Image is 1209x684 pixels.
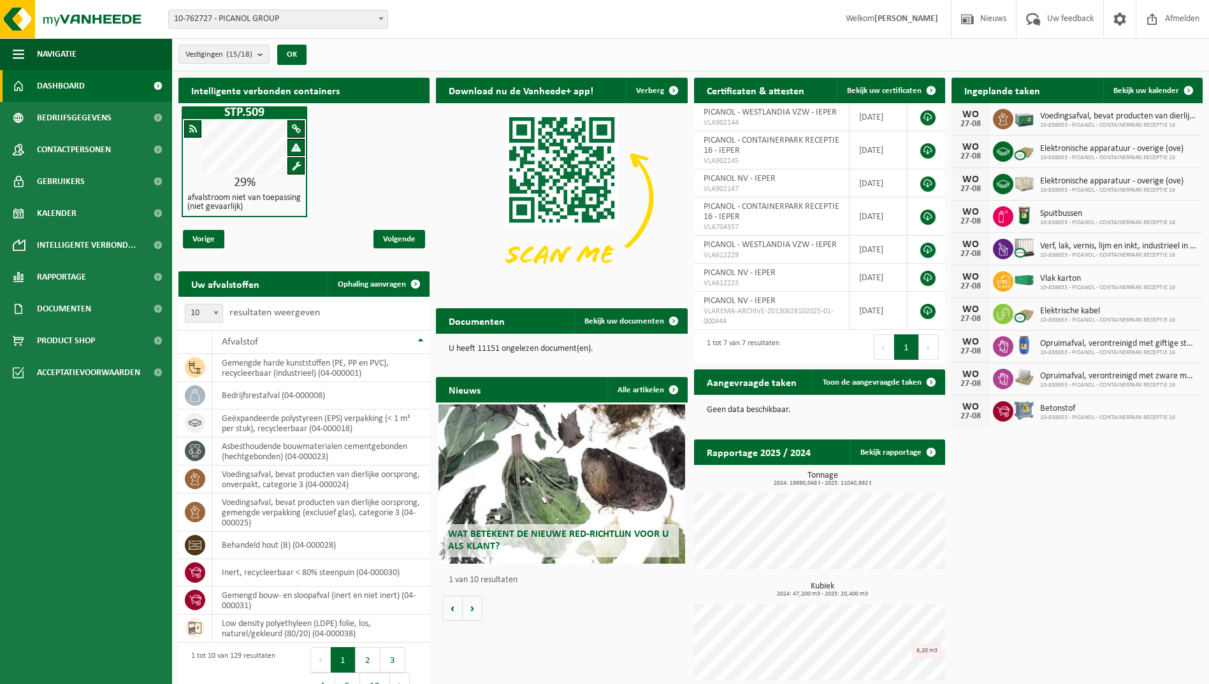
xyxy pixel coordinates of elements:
span: PICANOL NV - IEPER [704,296,776,306]
label: resultaten weergeven [229,308,320,318]
img: LP-PA-00000-WDN-11 [1013,367,1035,388]
h2: Download nu de Vanheede+ app! [436,78,606,103]
td: geëxpandeerde polystyreen (EPS) verpakking (< 1 m² per stuk), recycleerbaar (04-000018) [212,410,430,438]
div: 27-08 [958,152,983,161]
span: VLA704357 [704,222,840,232]
h2: Intelligente verbonden containers [178,78,430,103]
img: PB-OT-0200-MET-00-03 [1013,204,1035,226]
span: Spuitbussen [1040,209,1175,219]
span: Rapportage [37,261,86,293]
span: Opruimafval, verontreinigd met giftige stoffen, verpakt in vaten [1040,339,1196,349]
button: OK [277,45,307,65]
strong: [PERSON_NAME] [874,14,938,24]
img: Download de VHEPlus App [436,103,687,292]
span: Bekijk uw kalender [1113,87,1179,95]
td: [DATE] [850,169,908,197]
span: Navigatie [37,38,76,70]
td: [DATE] [850,197,908,236]
span: VLAREMA-ARCHIVE-20130628102025-01-000444 [704,306,840,327]
div: 27-08 [958,380,983,388]
span: VLA902145 [704,156,840,166]
td: [DATE] [850,292,908,330]
h2: Rapportage 2025 / 2024 [694,439,823,464]
span: VLA612223 [704,278,840,289]
div: 27-08 [958,412,983,421]
td: voedingsafval, bevat producten van dierlijke oorsprong, onverpakt, categorie 3 (04-000024) [212,466,430,494]
span: Opruimafval, verontreinigd met zware metalen [1040,371,1196,381]
h3: Kubiek [700,582,945,597]
div: WO [958,402,983,412]
p: 1 van 10 resultaten [449,576,681,585]
button: 1 [331,647,356,673]
span: PICANOL NV - IEPER [704,268,776,278]
img: HK-XC-40-GN-00 [1013,274,1035,286]
td: [DATE] [850,103,908,131]
td: gemengd bouw- en sloopafval (inert en niet inert) (04-000031) [212,587,430,615]
span: 10-838653 - PICANOL - CONTAINERPARK RECEPTIE 16 [1040,219,1175,227]
h4: afvalstroom niet van toepassing (niet gevaarlijk) [187,194,301,211]
a: Bekijk rapportage [850,439,944,465]
span: PICANOL - CONTAINERPARK RECEPTIE 16 - IEPER [704,136,839,155]
span: VLA902147 [704,184,840,194]
button: Vestigingen(15/18) [178,45,270,64]
div: 27-08 [958,250,983,259]
td: inert, recycleerbaar < 80% steenpuin (04-000030) [212,559,430,587]
span: 10-838653 - PICANOL - CONTAINERPARK RECEPTIE 16 [1040,317,1175,324]
span: Verberg [636,87,664,95]
span: 10-762727 - PICANOL GROUP [168,10,388,29]
a: Bekijk uw documenten [574,308,686,334]
button: Previous [874,334,894,360]
span: 10-838653 - PICANOL - CONTAINERPARK RECEPTIE 16 [1040,284,1175,292]
span: 10-838653 - PICANOL - CONTAINERPARK RECEPTIE 16 [1040,349,1196,357]
img: PB-CU [1013,302,1035,324]
span: Vorige [183,230,224,248]
span: Voedingsafval, bevat producten van dierlijke oorsprong, gemengde verpakking (exc... [1040,111,1196,122]
span: Kalender [37,197,76,229]
div: WO [958,239,983,250]
a: Wat betekent de nieuwe RED-richtlijn voor u als klant? [438,404,684,564]
span: 10-838653 - PICANOL - CONTAINERPARK RECEPTIE 16 [1040,381,1196,389]
td: gemengde harde kunststoffen (PE, PP en PVC), recycleerbaar (industrieel) (04-000001) [212,354,430,382]
button: Verberg [626,78,686,103]
span: VLA902144 [704,118,840,128]
div: 29% [183,176,306,189]
span: PICANOL NV - IEPER [704,174,776,183]
td: bedrijfsrestafval (04-000008) [212,382,430,410]
span: 10-838653 - PICANOL - CONTAINERPARK RECEPTIE 16 [1040,187,1184,194]
span: Product Shop [37,325,95,357]
div: WO [958,110,983,120]
span: 10-838653 - PICANOL - CONTAINERPARK RECEPTIE 16 [1040,122,1196,129]
span: Afvalstof [222,337,258,347]
span: Dashboard [37,70,85,102]
span: Wat betekent de nieuwe RED-richtlijn voor u als klant? [448,529,669,552]
div: WO [958,272,983,282]
a: Alle artikelen [607,377,686,403]
button: 2 [356,647,380,673]
span: PICANOL - CONTAINERPARK RECEPTIE 16 - IEPER [704,202,839,222]
img: PB-AP-0800-MET-02-01 [1013,399,1035,421]
img: PB-IC-CU [1013,237,1035,259]
button: 3 [380,647,405,673]
span: Vestigingen [185,45,252,64]
span: Intelligente verbond... [37,229,136,261]
span: PICANOL - WESTLANDIA VZW - IEPER [704,108,837,117]
div: WO [958,207,983,217]
td: [DATE] [850,236,908,264]
button: Previous [310,647,331,673]
td: asbesthoudende bouwmaterialen cementgebonden (hechtgebonden) (04-000023) [212,438,430,466]
p: U heeft 11151 ongelezen document(en). [449,345,674,353]
div: WO [958,369,983,380]
a: Bekijk uw certificaten [837,78,944,103]
h2: Documenten [436,308,518,333]
button: Volgende [463,595,482,621]
span: 10-762727 - PICANOL GROUP [169,10,387,28]
button: Vorige [442,595,463,621]
img: PB-WB-0960-WDN-00-00 [1013,172,1035,194]
span: 10 [185,304,223,323]
span: PICANOL - WESTLANDIA VZW - IEPER [704,240,837,250]
span: Elektrische kabel [1040,306,1175,317]
h2: Ingeplande taken [952,78,1053,103]
span: Bekijk uw documenten [584,317,664,325]
span: 2024: 19890,048 t - 2025: 11040,892 t [700,480,945,487]
td: [DATE] [850,131,908,169]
